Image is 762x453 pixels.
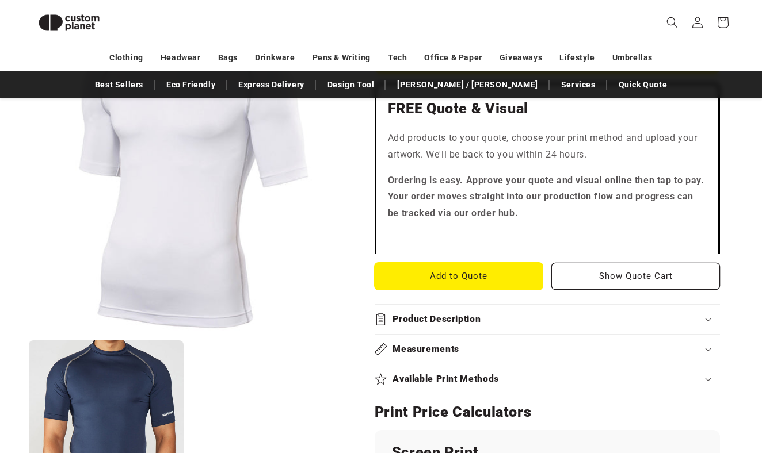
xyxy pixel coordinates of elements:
[375,364,720,394] summary: Available Print Methods
[375,263,543,290] button: Add to Quote
[424,48,482,68] a: Office & Paper
[375,335,720,364] summary: Measurements
[565,329,762,453] iframe: Chat Widget
[613,75,673,95] a: Quick Quote
[218,48,238,68] a: Bags
[388,48,407,68] a: Tech
[109,48,143,68] a: Clothing
[388,175,704,219] strong: Ordering is easy. Approve your quote and visual online then tap to pay. Your order moves straight...
[660,10,685,35] summary: Search
[313,48,371,68] a: Pens & Writing
[551,263,720,290] button: Show Quote Cart
[375,305,720,334] summary: Product Description
[393,373,499,385] h2: Available Print Methods
[559,48,595,68] a: Lifestyle
[89,75,149,95] a: Best Sellers
[255,48,295,68] a: Drinkware
[161,48,201,68] a: Headwear
[388,231,707,243] iframe: Customer reviews powered by Trustpilot
[161,75,221,95] a: Eco Friendly
[233,75,310,95] a: Express Delivery
[375,403,720,421] h2: Print Price Calculators
[388,130,707,163] p: Add products to your quote, choose your print method and upload your artwork. We'll be back to yo...
[29,5,109,41] img: Custom Planet
[500,48,542,68] a: Giveaways
[391,75,543,95] a: [PERSON_NAME] / [PERSON_NAME]
[555,75,601,95] a: Services
[388,99,707,118] h2: FREE Quote & Visual
[393,313,481,325] h2: Product Description
[322,75,380,95] a: Design Tool
[393,343,459,355] h2: Measurements
[612,48,653,68] a: Umbrellas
